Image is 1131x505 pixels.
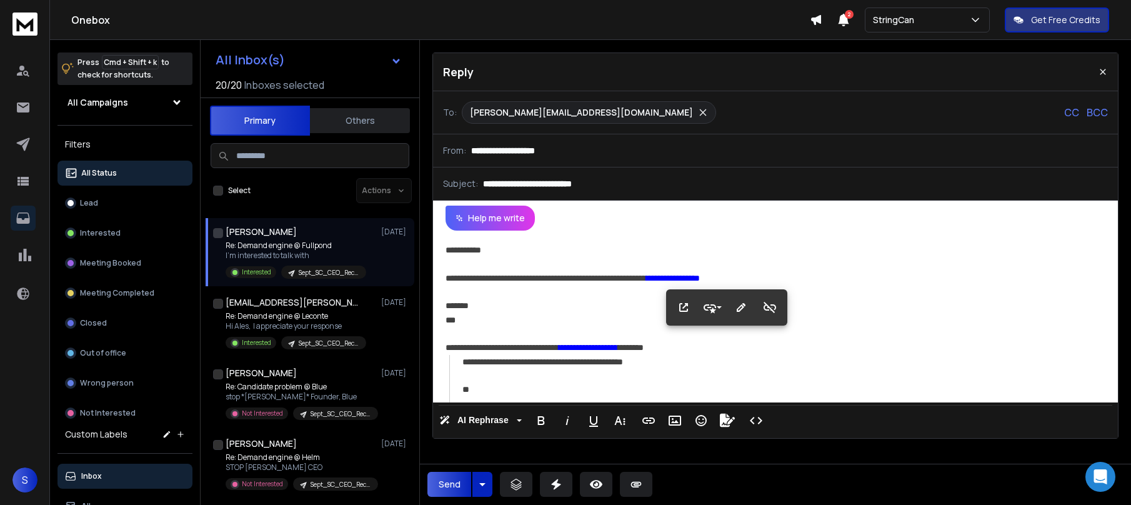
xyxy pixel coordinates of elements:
button: Inbox [57,464,192,489]
button: Underline (⌘U) [582,408,605,433]
button: Primary [210,106,310,136]
p: Re: Candidate problem @ Blue [226,382,376,392]
p: Interested [242,338,271,347]
p: [DATE] [381,227,409,237]
p: Meeting Completed [80,288,154,298]
p: Get Free Credits [1031,14,1100,26]
button: Not Interested [57,401,192,426]
h3: Custom Labels [65,428,127,441]
p: To: [443,106,457,119]
p: I’m interested to talk with [226,251,366,261]
button: Help me write [446,206,535,231]
p: Press to check for shortcuts. [77,56,169,81]
p: [PERSON_NAME][EMAIL_ADDRESS][DOMAIN_NAME] [470,106,693,119]
button: Closed [57,311,192,336]
p: Interested [242,267,271,277]
button: Signature [715,408,739,433]
p: Hi Ales, I appreciate your response [226,321,366,331]
button: S [12,467,37,492]
button: Meeting Completed [57,281,192,306]
button: All Campaigns [57,90,192,115]
p: Re: Demand engine @ Helm [226,452,376,462]
h1: [PERSON_NAME] [226,226,297,238]
button: Get Free Credits [1005,7,1109,32]
label: Select [228,186,251,196]
p: From: [443,144,466,157]
p: StringCan [873,14,919,26]
button: Insert Image (⌘P) [663,408,687,433]
p: Reply [443,63,474,81]
p: Re: Demand engine @ Fullpond [226,241,366,251]
h3: Inboxes selected [244,77,324,92]
img: logo [12,12,37,36]
p: Not Interested [242,409,283,418]
p: All Status [81,168,117,178]
button: Lead [57,191,192,216]
button: Unlink [758,295,782,320]
p: Sept_SC_CEO_Recruitment Agency_B2B_$2M+_USA [299,339,359,348]
p: [DATE] [381,439,409,449]
span: 20 / 20 [216,77,242,92]
h3: Filters [57,136,192,153]
p: Interested [80,228,121,238]
p: Not Interested [80,408,136,418]
p: Closed [80,318,107,328]
h1: [PERSON_NAME] [226,367,297,379]
button: Emoticons [689,408,713,433]
span: Cmd + Shift + k [102,55,159,69]
p: Wrong person [80,378,134,388]
p: Lead [80,198,98,208]
p: Meeting Booked [80,258,141,268]
button: Wrong person [57,371,192,396]
p: stop *[PERSON_NAME]* Founder, Blue [226,392,376,402]
p: Not Interested [242,479,283,489]
button: Italic (⌘I) [556,408,579,433]
button: Send [427,472,471,497]
p: Sept_SC_CEO_Recruitment Agency_B2B_$2M+_USA [299,268,359,277]
button: All Status [57,161,192,186]
button: Interested [57,221,192,246]
p: Subject: [443,177,478,190]
button: Bold (⌘B) [529,408,553,433]
p: Sept_SC_CEO_Recruitment Agency_B2B_$2M+_USA [311,480,371,489]
div: Open Intercom Messenger [1085,462,1115,492]
p: [DATE] [381,297,409,307]
button: Edit Link [729,295,753,320]
p: Inbox [81,471,102,481]
button: Out of office [57,341,192,366]
button: Style [700,295,724,320]
p: Sept_SC_CEO_Recruitment Agency_B2B_$2M+_USA [311,409,371,419]
p: STOP [PERSON_NAME] CEO [226,462,376,472]
span: 2 [845,10,854,19]
span: AI Rephrase [455,415,511,426]
p: CC [1064,105,1079,120]
button: All Inbox(s) [206,47,412,72]
p: Re: Demand engine @ Leconte [226,311,366,321]
p: BCC [1087,105,1108,120]
p: Out of office [80,348,126,358]
button: Meeting Booked [57,251,192,276]
h1: All Campaigns [67,96,128,109]
h1: All Inbox(s) [216,54,285,66]
h1: Onebox [71,12,810,27]
button: AI Rephrase [437,408,524,433]
button: Code View [744,408,768,433]
h1: [PERSON_NAME] [226,437,297,450]
p: [DATE] [381,368,409,378]
h1: [EMAIL_ADDRESS][PERSON_NAME][PERSON_NAME][DOMAIN_NAME] [226,296,363,309]
button: Others [310,107,410,134]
